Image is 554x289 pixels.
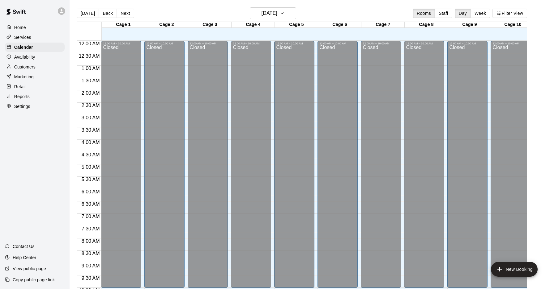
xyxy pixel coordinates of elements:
span: 5:30 AM [80,177,101,182]
div: 12:00 AM – 10:00 AM: Closed [447,41,488,288]
div: 12:00 AM – 10:00 AM: Closed [317,41,358,288]
div: 12:00 AM – 10:00 AM: Closed [361,41,401,288]
button: Week [471,9,490,18]
a: Calendar [5,43,65,52]
div: Cage 2 [145,22,188,28]
span: 4:00 AM [80,140,101,145]
p: Customers [14,64,36,70]
div: Cage 6 [318,22,361,28]
span: 9:00 AM [80,263,101,268]
span: 3:00 AM [80,115,101,120]
p: Settings [14,103,30,109]
button: Next [117,9,134,18]
div: 12:00 AM – 10:00 AM: Closed [274,41,314,288]
span: 9:30 AM [80,275,101,281]
span: 2:00 AM [80,90,101,96]
p: Copy public page link [13,277,55,283]
div: Cage 7 [361,22,405,28]
span: 12:30 AM [77,53,101,59]
span: 6:30 AM [80,201,101,207]
a: Reports [5,92,65,101]
div: 12:00 AM – 10:00 AM [233,42,269,45]
div: 12:00 AM – 10:00 AM [492,42,529,45]
span: 8:00 AM [80,238,101,244]
button: add [491,262,538,277]
div: Cage 1 [102,22,145,28]
div: 12:00 AM – 10:00 AM: Closed [404,41,444,288]
span: 6:00 AM [80,189,101,194]
div: 12:00 AM – 10:00 AM [319,42,356,45]
div: 12:00 AM – 10:00 AM [146,42,183,45]
div: Cage 3 [188,22,232,28]
button: Rooms [413,9,435,18]
div: Cage 8 [405,22,448,28]
div: 12:00 AM – 10:00 AM [103,42,139,45]
div: 12:00 AM – 10:00 AM: Closed [101,41,141,288]
p: Contact Us [13,243,35,250]
a: Settings [5,102,65,111]
a: Services [5,33,65,42]
a: Home [5,23,65,32]
div: 12:00 AM – 10:00 AM [190,42,226,45]
a: Customers [5,62,65,72]
a: Retail [5,82,65,91]
div: 12:00 AM – 10:00 AM [449,42,486,45]
span: 5:00 AM [80,164,101,170]
p: View public page [13,266,46,272]
span: 2:30 AM [80,103,101,108]
div: 12:00 AM – 10:00 AM [363,42,399,45]
p: Marketing [14,74,34,80]
p: Home [14,24,26,31]
p: Calendar [14,44,33,50]
button: Staff [435,9,452,18]
div: 12:00 AM – 10:00 AM [406,42,442,45]
div: Cage 9 [448,22,491,28]
span: 1:30 AM [80,78,101,83]
button: Back [99,9,117,18]
div: Cage 4 [232,22,275,28]
button: [DATE] [77,9,99,18]
span: 4:30 AM [80,152,101,157]
span: 3:30 AM [80,127,101,133]
a: Availability [5,52,65,62]
p: Help Center [13,254,36,261]
div: Cage 10 [491,22,535,28]
div: 12:00 AM – 10:00 AM: Closed [188,41,228,288]
div: Cage 5 [275,22,318,28]
button: Day [455,9,471,18]
p: Services [14,34,31,40]
span: 12:00 AM [77,41,101,46]
span: 7:00 AM [80,214,101,219]
span: 7:30 AM [80,226,101,231]
span: 8:30 AM [80,251,101,256]
div: 12:00 AM – 10:00 AM: Closed [491,41,531,288]
p: Retail [14,84,26,90]
span: 1:00 AM [80,66,101,71]
p: Availability [14,54,35,60]
div: 12:00 AM – 10:00 AM [276,42,313,45]
div: 12:00 AM – 10:00 AM: Closed [231,41,271,288]
a: Marketing [5,72,65,81]
div: 12:00 AM – 10:00 AM: Closed [144,41,185,288]
button: [DATE] [250,7,296,19]
h6: [DATE] [262,9,277,18]
p: Reports [14,93,30,100]
button: Filter View [492,9,527,18]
